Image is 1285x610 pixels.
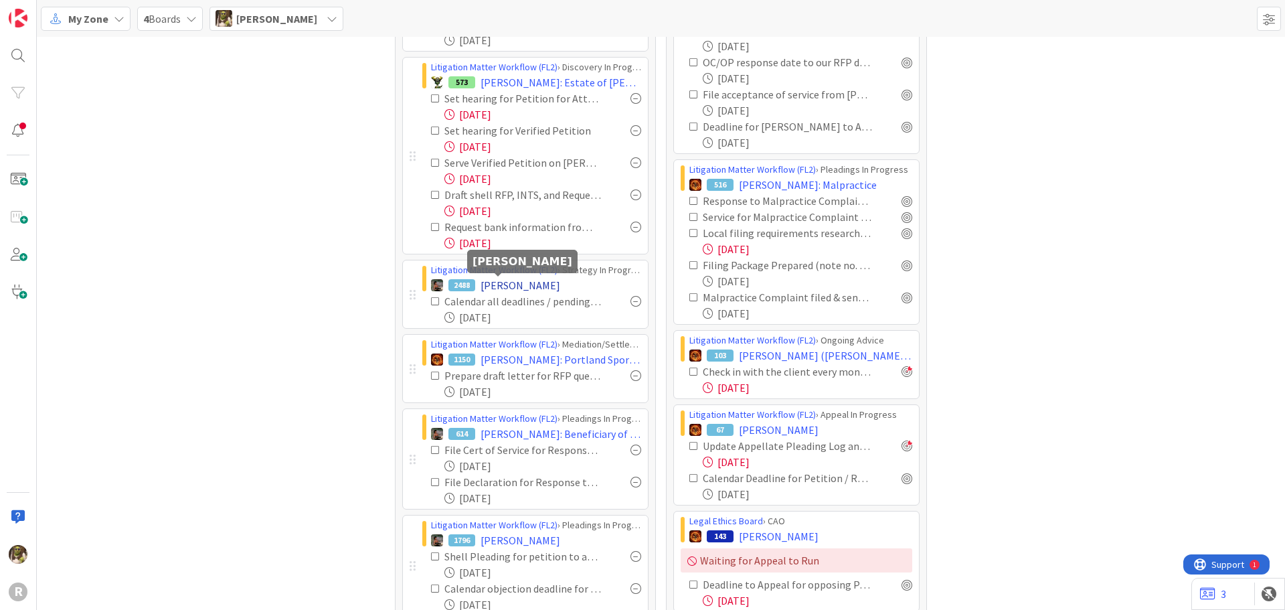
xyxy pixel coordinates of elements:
div: File Declaration for Response to Motion to Set Aside [444,474,601,490]
div: File acceptance of service from [PERSON_NAME] once signed [703,86,872,102]
div: 1796 [448,534,475,546]
div: [DATE] [703,486,912,502]
div: [DATE] [703,305,912,321]
div: Calendar objection deadline for OP (17 days) [444,581,601,597]
div: 1 [70,5,73,16]
div: OC/OP response date to our RFP docketed [paralegal] [703,54,872,70]
div: Calendar all deadlines / pending hearings / etc. Update "Next Deadline" field on this card [444,293,601,309]
div: › Pleadings In Progress [431,412,641,426]
a: Legal Ethics Board [689,515,763,527]
div: File Cert of Service for Response to Set Aside [444,442,601,458]
div: [DATE] [444,32,641,48]
a: Litigation Matter Workflow (FL2) [431,264,558,276]
div: [DATE] [444,384,641,400]
div: › Mediation/Settlement in Progress [431,337,641,352]
div: R [9,583,27,601]
span: [PERSON_NAME] [481,532,560,548]
div: Filing Package Prepared (note no. of copies, cover sheet, etc.) + Filing Fee Noted [paralegal] [703,257,872,273]
span: My Zone [68,11,108,27]
div: Request bank information from client for subpoenas [444,219,601,235]
div: Draft shell RFP, INTS, and Request for Admissions to sister [444,187,601,203]
span: Boards [143,11,181,27]
img: DG [9,545,27,564]
div: 103 [707,350,734,362]
div: [DATE] [444,309,641,325]
a: Litigation Matter Workflow (FL2) [689,163,816,175]
div: Set hearing for Petition for Atty Fees / draft notice once date is set [444,90,601,106]
div: [DATE] [444,171,641,187]
div: Service for Malpractice Complaint Verified Completed (depends on service method) [paralegal] [703,209,872,225]
img: TR [431,354,443,366]
span: [PERSON_NAME] [739,422,819,438]
div: Set hearing for Verified Petition [444,123,601,139]
div: Response to Malpractice Complaint calendared & card next deadline updated [paralegal] [703,193,872,209]
span: Support [28,2,61,18]
div: [DATE] [444,235,641,251]
div: 614 [448,428,475,440]
a: Litigation Matter Workflow (FL2) [431,338,558,350]
div: › Strategy In Progress [431,263,641,277]
div: › Pleadings In Progress [431,518,641,532]
div: [DATE] [703,380,912,396]
img: TR [689,350,701,362]
b: 4 [143,12,149,25]
div: 143 [707,530,734,542]
div: [DATE] [703,38,912,54]
div: [DATE] [703,593,912,609]
div: [DATE] [444,490,641,506]
img: Visit kanbanzone.com [9,9,27,27]
div: [DATE] [703,135,912,151]
div: › Pleadings In Progress [689,163,912,177]
img: MW [431,428,443,440]
a: Litigation Matter Workflow (FL2) [689,334,816,346]
div: [DATE] [444,564,641,581]
div: Local filing requirements researched from [GEOGRAPHIC_DATA] [paralegal] [703,225,872,241]
img: NC [431,76,443,88]
div: › CAO [689,514,912,528]
div: Check in with the client every month around the 15th Copy this task to next month if needed [703,364,872,380]
div: [DATE] [703,102,912,119]
a: Litigation Matter Workflow (FL2) [689,408,816,421]
div: › Discovery In Progress [431,60,641,74]
div: 2488 [448,279,475,291]
span: [PERSON_NAME] [739,528,819,544]
div: [DATE] [444,139,641,155]
span: [PERSON_NAME]: Malpractice [739,177,877,193]
div: 516 [707,179,734,191]
span: [PERSON_NAME] ([PERSON_NAME] v [PERSON_NAME]) [739,348,912,364]
img: MW [431,279,443,291]
span: [PERSON_NAME] [236,11,317,27]
span: [PERSON_NAME]: Portland Sports Medicine & Spine, et al. v. The [PERSON_NAME] Group, et al. [481,352,641,368]
div: Deadline to Appeal for opposing Party -[DATE] - If no appeal then close file. [703,577,872,593]
a: Litigation Matter Workflow (FL2) [431,519,558,531]
img: MW [431,534,443,546]
div: Waiting for Appeal to Run [681,548,912,573]
img: TR [689,530,701,542]
h5: [PERSON_NAME] [473,255,572,268]
img: DG [216,10,232,27]
div: Deadline for [PERSON_NAME] to Answer Complaint : [DATE] [703,119,872,135]
span: [PERSON_NAME] [481,277,560,293]
div: [DATE] [703,70,912,86]
div: 1150 [448,354,475,366]
span: [PERSON_NAME]: Beneficiary of Estate [481,426,641,442]
img: TR [689,424,701,436]
span: [PERSON_NAME]: Estate of [PERSON_NAME] [481,74,641,90]
div: 573 [448,76,475,88]
div: Serve Verified Petition on [PERSON_NAME] and mail to devisees [444,155,601,171]
a: 3 [1200,586,1226,602]
div: [DATE] [444,203,641,219]
div: Shell Pleading for petition to approve of distribution - created by paralegal [444,548,601,564]
div: 67 [707,424,734,436]
div: [DATE] [703,241,912,257]
div: [DATE] [703,454,912,470]
div: [DATE] [444,458,641,474]
div: › Appeal In Progress [689,408,912,422]
img: TR [689,179,701,191]
div: [DATE] [444,106,641,123]
div: Prepare draft letter for RFP questions that TWR highlighted for TM signature [444,368,601,384]
a: Litigation Matter Workflow (FL2) [431,412,558,425]
div: Malpractice Complaint filed & sent out for Service [paralegal] by [DATE] [703,289,872,305]
div: › Ongoing Advice [689,333,912,348]
div: [DATE] [703,273,912,289]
